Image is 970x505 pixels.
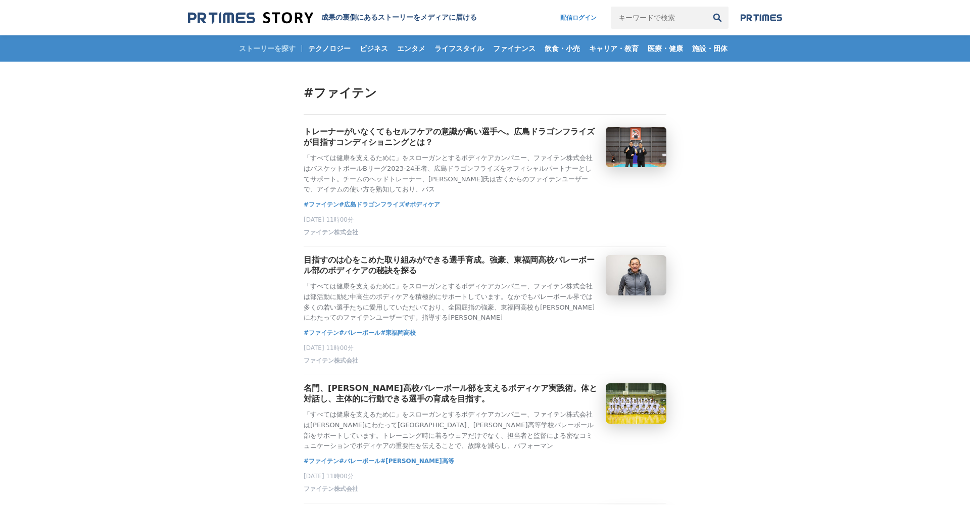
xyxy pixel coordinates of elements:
[304,344,666,352] p: [DATE] 11時00分
[304,281,598,323] p: 「すべては健康を支えるために」をスローガンとするボディケアカンパニー、ファイテン株式会社は部活動に励む中高生のボディケアを積極的にサポートしています。なかでもバレーボール界では多くの若い選手たち...
[550,7,607,29] a: 配信ログイン
[339,199,405,210] a: #広島ドラゴンフライズ
[304,410,598,451] p: 「すべては健康を支えるために」をスローガンとするボディケアカンパニー、ファイテン株式会社は[PERSON_NAME]にわたって[GEOGRAPHIC_DATA]、[PERSON_NAME]高等学...
[688,35,732,62] a: 施設・団体
[585,44,643,53] span: キャリア・教育
[304,357,358,365] span: ファイテン株式会社
[644,35,687,62] a: 医療・健康
[380,328,416,338] a: #東福岡高校
[304,472,666,481] p: [DATE] 11時00分
[489,35,540,62] a: ファイナンス
[741,14,782,22] img: prtimes
[304,86,377,100] span: #ファイテン
[304,216,666,224] p: [DATE] 11時00分
[541,35,584,62] a: 飲食・小売
[188,11,313,25] img: 成果の裏側にあるストーリーをメディアに届ける
[393,44,429,53] span: エンタメ
[339,328,380,338] a: #バレーボール
[356,35,392,62] a: ビジネス
[304,153,598,195] p: 「すべては健康を支えるために」をスローガンとするボディケアカンパニー、ファイテン株式会社はバスケットボールBリーグ2023-24王者、広島ドラゴンフライズをオフィシャルパートナーとしてサポート。...
[304,35,355,62] a: テクノロジー
[688,44,732,53] span: 施設・団体
[304,199,339,210] a: #ファイテン
[380,456,454,466] a: #[PERSON_NAME]高等
[304,255,598,276] h3: 目指すのは心をこめた取り組みができる選手育成。強豪、東福岡高校バレーボール部のボディケアの秘訣を探る
[585,35,643,62] a: キャリア・教育
[356,44,392,53] span: ビジネス
[304,228,358,237] span: ファイテン株式会社
[304,488,358,495] a: ファイテン株式会社
[430,44,488,53] span: ライフスタイル
[405,199,440,210] a: #ボディケア
[339,456,380,466] a: #バレーボール
[430,35,488,62] a: ライフスタイル
[321,13,477,22] h1: 成果の裏側にあるストーリーをメディアに届ける
[706,7,729,29] button: 検索
[304,127,598,148] h3: トレーナーがいなくてもセルフケアの意識が高い選手へ。広島ドラゴンフライズが目指すコンディショニングとは？
[304,485,358,493] span: ファイテン株式会社
[304,255,666,323] a: 目指すのは心をこめた取り組みができる選手育成。強豪、東福岡高校バレーボール部のボディケアの秘訣を探る「すべては健康を支えるために」をスローガンとするボディケアカンパニー、ファイテン株式会社は部活...
[489,44,540,53] span: ファイナンス
[304,360,358,367] a: ファイテン株式会社
[304,127,666,195] a: トレーナーがいなくてもセルフケアの意識が高い選手へ。広島ドラゴンフライズが目指すコンディショニングとは？「すべては健康を支えるために」をスローガンとするボディケアカンパニー、ファイテン株式会社は...
[611,7,706,29] input: キーワードで検索
[304,456,339,466] a: #ファイテン
[304,383,598,405] h3: 名門、[PERSON_NAME]高校バレーボール部を支えるボディケア実践術。体と対話し、主体的に行動できる選手の育成を目指す。
[304,383,666,451] a: 名門、[PERSON_NAME]高校バレーボール部を支えるボディケア実践術。体と対話し、主体的に行動できる選手の育成を目指す。「すべては健康を支えるために」をスローガンとするボディケアカンパニー...
[541,44,584,53] span: 飲食・小売
[304,44,355,53] span: テクノロジー
[304,231,358,238] a: ファイテン株式会社
[304,328,339,338] a: #ファイテン
[644,44,687,53] span: 医療・健康
[188,11,477,25] a: 成果の裏側にあるストーリーをメディアに届ける 成果の裏側にあるストーリーをメディアに届ける
[393,35,429,62] a: エンタメ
